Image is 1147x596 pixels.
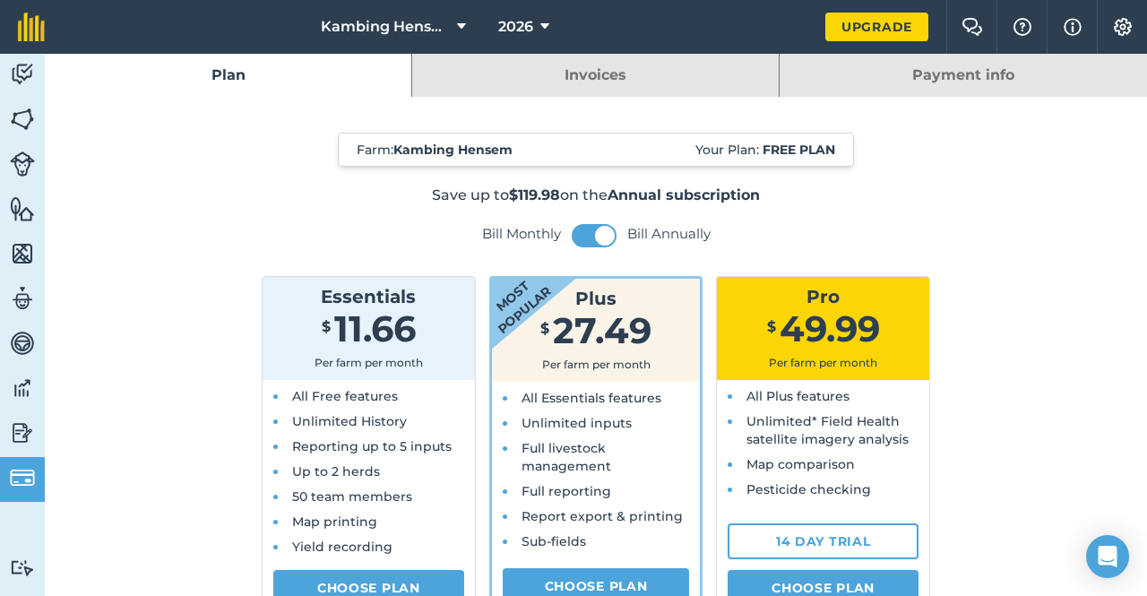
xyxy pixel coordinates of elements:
img: svg+xml;base64,PHN2ZyB4bWxucz0iaHR0cDovL3d3dy53My5vcmcvMjAwMC9zdmciIHdpZHRoPSI1NiIgaGVpZ2h0PSI2MC... [10,106,35,133]
img: svg+xml;base64,PHN2ZyB4bWxucz0iaHR0cDovL3d3dy53My5vcmcvMjAwMC9zdmciIHdpZHRoPSIxNyIgaGVpZ2h0PSIxNy... [1064,16,1082,38]
span: Report export & printing [522,508,683,524]
img: svg+xml;base64,PHN2ZyB4bWxucz0iaHR0cDovL3d3dy53My5vcmcvMjAwMC9zdmciIHdpZHRoPSI1NiIgaGVpZ2h0PSI2MC... [10,240,35,267]
span: $ [540,320,549,337]
span: Map printing [292,514,377,530]
div: Open Intercom Messenger [1086,535,1129,578]
span: Per farm per month [542,358,651,371]
a: Payment info [780,54,1147,97]
span: Full reporting [522,483,611,499]
span: Unlimited History [292,413,407,429]
img: svg+xml;base64,PD94bWwgdmVyc2lvbj0iMS4wIiBlbmNvZGluZz0idXRmLTgiPz4KPCEtLSBHZW5lcmF0b3I6IEFkb2JlIE... [10,419,35,446]
span: Pesticide checking [746,481,871,497]
img: fieldmargin Logo [18,13,45,41]
span: Essentials [321,286,416,307]
span: Unlimited* Field Health satellite imagery analysis [746,413,909,447]
span: All Essentials features [522,390,661,406]
span: Yield recording [292,539,392,555]
img: svg+xml;base64,PD94bWwgdmVyc2lvbj0iMS4wIiBlbmNvZGluZz0idXRmLTgiPz4KPCEtLSBHZW5lcmF0b3I6IEFkb2JlIE... [10,375,35,402]
span: Per farm per month [769,356,877,369]
span: All Free features [292,388,398,404]
img: A cog icon [1112,18,1134,36]
a: 14 day trial [728,523,918,559]
img: A question mark icon [1012,18,1033,36]
span: Per farm per month [315,356,423,369]
span: All Plus features [746,388,849,404]
span: 50 team members [292,488,412,505]
span: Full livestock management [522,440,611,474]
span: 2026 [498,16,533,38]
a: Upgrade [825,13,928,41]
label: Bill Monthly [482,225,561,243]
img: svg+xml;base64,PD94bWwgdmVyc2lvbj0iMS4wIiBlbmNvZGluZz0idXRmLTgiPz4KPCEtLSBHZW5lcmF0b3I6IEFkb2JlIE... [10,285,35,312]
img: svg+xml;base64,PD94bWwgdmVyc2lvbj0iMS4wIiBlbmNvZGluZz0idXRmLTgiPz4KPCEtLSBHZW5lcmF0b3I6IEFkb2JlIE... [10,61,35,88]
img: svg+xml;base64,PD94bWwgdmVyc2lvbj0iMS4wIiBlbmNvZGluZz0idXRmLTgiPz4KPCEtLSBHZW5lcmF0b3I6IEFkb2JlIE... [10,330,35,357]
a: Invoices [412,54,779,97]
span: 11.66 [334,307,416,350]
span: Kambing Hensem [321,16,450,38]
img: svg+xml;base64,PD94bWwgdmVyc2lvbj0iMS4wIiBlbmNvZGluZz0idXRmLTgiPz4KPCEtLSBHZW5lcmF0b3I6IEFkb2JlIE... [10,559,35,576]
img: svg+xml;base64,PHN2ZyB4bWxucz0iaHR0cDovL3d3dy53My5vcmcvMjAwMC9zdmciIHdpZHRoPSI1NiIgaGVpZ2h0PSI2MC... [10,195,35,222]
span: Up to 2 herds [292,463,380,479]
img: Two speech bubbles overlapping with the left bubble in the forefront [962,18,983,36]
strong: Annual subscription [608,186,760,203]
strong: Free plan [763,142,835,158]
span: $ [767,318,776,335]
span: Pro [806,286,840,307]
span: 27.49 [553,308,651,352]
a: Plan [45,54,411,97]
label: Bill Annually [627,225,711,243]
span: $ [322,318,331,335]
img: svg+xml;base64,PD94bWwgdmVyc2lvbj0iMS4wIiBlbmNvZGluZz0idXRmLTgiPz4KPCEtLSBHZW5lcmF0b3I6IEFkb2JlIE... [10,465,35,490]
strong: Kambing Hensem [393,142,513,158]
strong: $119.98 [509,186,560,203]
span: Reporting up to 5 inputs [292,438,452,454]
span: Your Plan: [695,141,835,159]
span: Map comparison [746,456,855,472]
strong: Most popular [438,227,585,363]
span: Farm : [357,141,513,159]
span: 49.99 [780,307,880,350]
p: Save up to on the [140,185,1053,206]
span: Unlimited inputs [522,415,632,431]
span: Sub-fields [522,533,586,549]
img: svg+xml;base64,PD94bWwgdmVyc2lvbj0iMS4wIiBlbmNvZGluZz0idXRmLTgiPz4KPCEtLSBHZW5lcmF0b3I6IEFkb2JlIE... [10,151,35,177]
span: Plus [575,288,617,309]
